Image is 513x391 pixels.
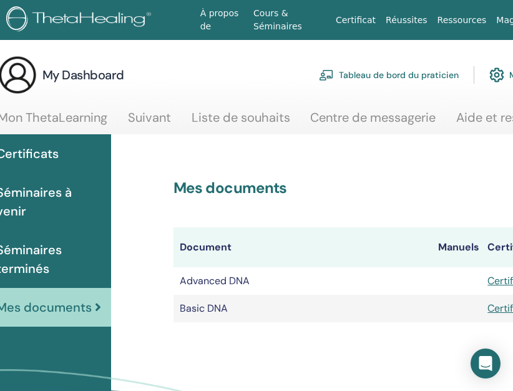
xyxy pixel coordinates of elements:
img: cog.svg [489,64,504,86]
th: Document [173,227,432,267]
a: À propos de [195,2,248,38]
a: Réussites [381,9,432,32]
h3: My Dashboard [42,66,124,84]
a: Liste de souhaits [192,110,290,134]
a: Certificat [331,9,381,32]
th: Manuels [432,227,481,267]
div: Open Intercom Messenger [471,349,501,379]
td: Basic DNA [173,295,432,322]
a: Ressources [432,9,492,32]
a: Tableau de bord du praticien [319,61,459,89]
a: Centre de messagerie [310,110,436,134]
a: Cours & Séminaires [248,2,331,38]
img: logo.png [6,6,155,34]
a: Suivant [128,110,171,134]
img: chalkboard-teacher.svg [319,69,334,81]
td: Advanced DNA [173,267,432,295]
